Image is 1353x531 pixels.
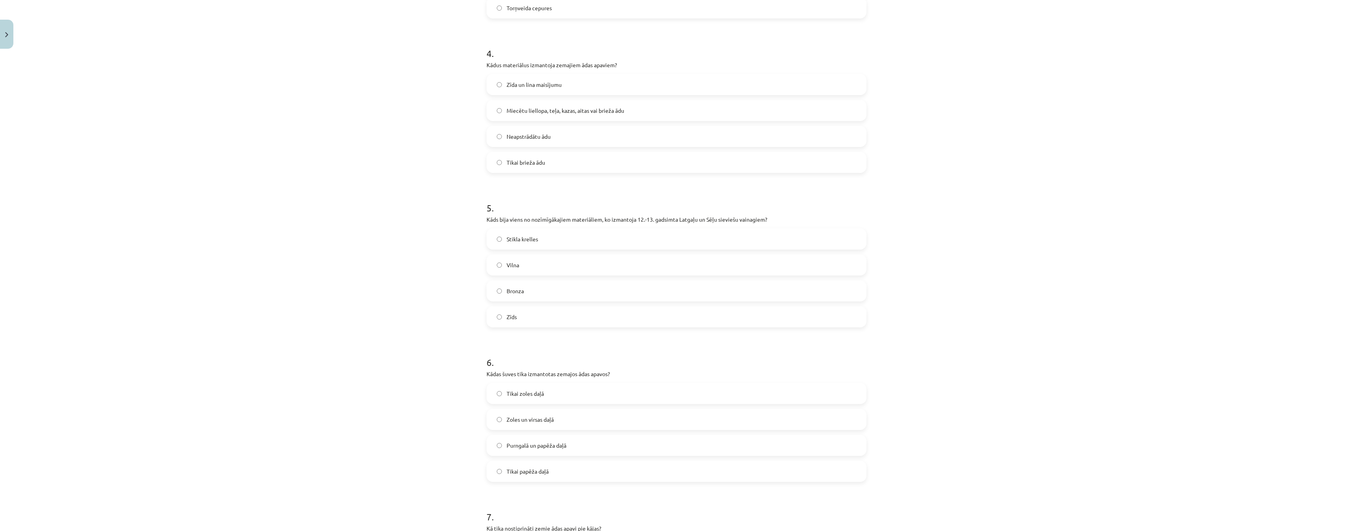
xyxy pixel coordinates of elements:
input: Stikla krelles [497,237,502,242]
span: Zoles un virsas daļā [507,415,554,424]
input: Zīda un lina maisījumu [497,82,502,87]
span: Zīda un lina maisījumu [507,81,562,89]
img: icon-close-lesson-0947bae3869378f0d4975bcd49f059093ad1ed9edebbc8119c70593378902aed.svg [5,32,8,37]
input: Bronza [497,288,502,294]
span: Tikai zoles daļā [507,390,544,398]
span: Tikai brieža ādu [507,158,545,167]
input: Tikai brieža ādu [497,160,502,165]
p: Kādas šuves tika izmantotas zemajos ādas apavos? [487,370,866,378]
span: Purngalā un papēža daļā [507,441,566,450]
span: Miecētu liellopa, teļa, kazas, aitas vai brieža ādu [507,107,624,115]
span: Stikla krelles [507,235,538,243]
input: Miecētu liellopa, teļa, kazas, aitas vai brieža ādu [497,108,502,113]
h1: 5 . [487,189,866,213]
span: Vilna [507,261,519,269]
input: Torņveida cepures [497,6,502,11]
span: Neapstrādātu ādu [507,132,551,141]
p: Kāds bija viens no nozīmīgākajiem materiāliem, ko izmantoja 12.-13. gadsimta Latgaļu un Sēļu siev... [487,215,866,224]
p: Kādus materiālus izmantoja zemajiem ādas apaviem? [487,61,866,69]
input: Neapstrādātu ādu [497,134,502,139]
input: Tikai zoles daļā [497,391,502,396]
input: Zoles un virsas daļā [497,417,502,422]
h1: 4 . [487,34,866,59]
span: Bronza [507,287,524,295]
h1: 6 . [487,343,866,367]
h1: 7 . [487,498,866,522]
span: Torņveida cepures [507,4,552,12]
input: Tikai papēža daļā [497,469,502,474]
span: Tikai papēža daļā [507,467,549,476]
input: Vilna [497,263,502,268]
span: Zīds [507,313,517,321]
input: Purngalā un papēža daļā [497,443,502,448]
input: Zīds [497,314,502,320]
